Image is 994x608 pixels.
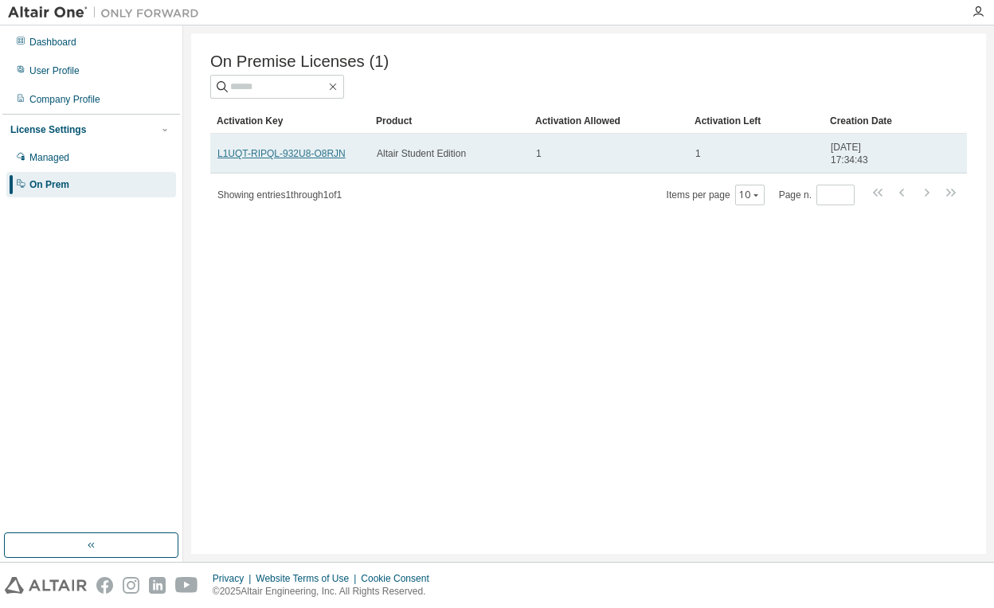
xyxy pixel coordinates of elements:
[695,108,817,134] div: Activation Left
[535,108,682,134] div: Activation Allowed
[377,147,466,160] span: Altair Student Edition
[739,189,761,201] button: 10
[10,123,86,136] div: License Settings
[29,151,69,164] div: Managed
[667,185,765,205] span: Items per page
[361,572,438,585] div: Cookie Consent
[29,64,80,77] div: User Profile
[8,5,207,21] img: Altair One
[149,577,166,594] img: linkedin.svg
[123,577,139,594] img: instagram.svg
[695,147,701,160] span: 1
[217,189,342,201] span: Showing entries 1 through 1 of 1
[5,577,87,594] img: altair_logo.svg
[29,93,100,106] div: Company Profile
[256,572,361,585] div: Website Terms of Use
[779,185,855,205] span: Page n.
[831,141,896,166] span: [DATE] 17:34:43
[830,108,897,134] div: Creation Date
[175,577,198,594] img: youtube.svg
[217,148,346,159] a: L1UQT-RIPQL-932U8-O8RJN
[217,108,363,134] div: Activation Key
[213,572,256,585] div: Privacy
[376,108,522,134] div: Product
[29,36,76,49] div: Dashboard
[96,577,113,594] img: facebook.svg
[29,178,69,191] div: On Prem
[213,585,439,598] p: © 2025 Altair Engineering, Inc. All Rights Reserved.
[536,147,542,160] span: 1
[210,53,389,71] span: On Premise Licenses (1)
